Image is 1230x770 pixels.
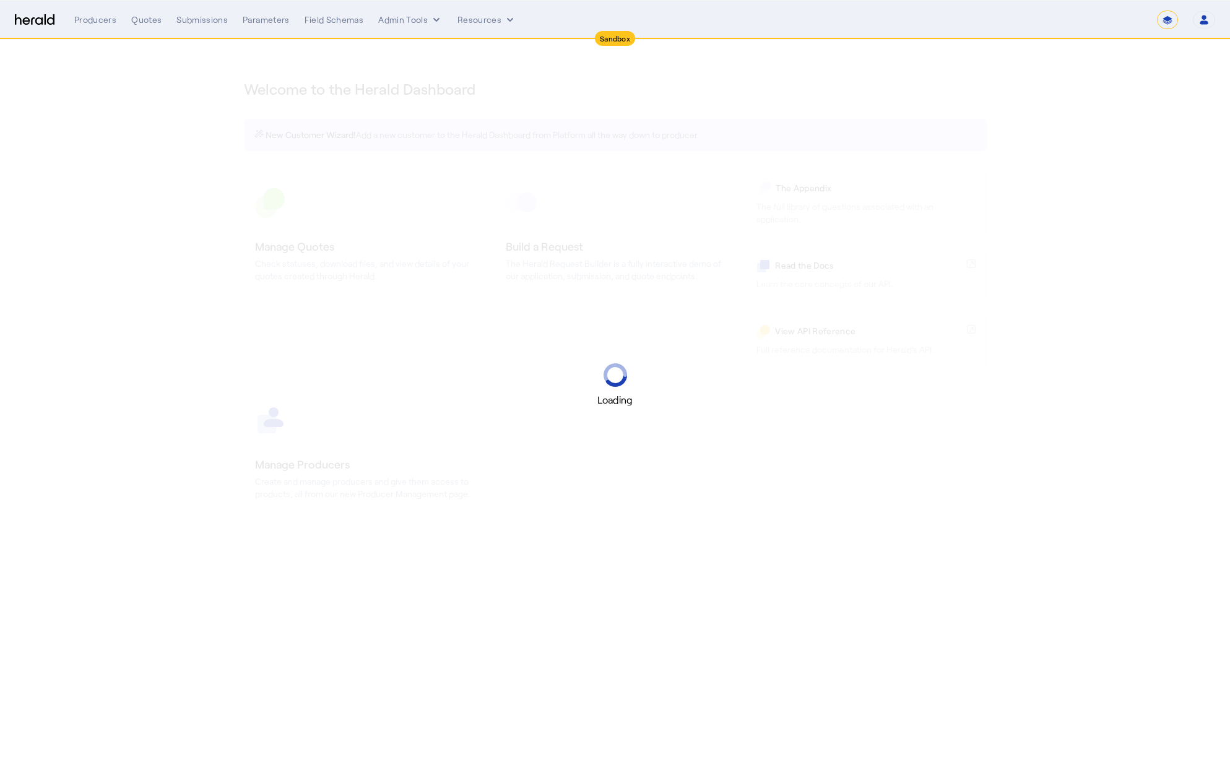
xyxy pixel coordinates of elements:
div: Field Schemas [305,14,364,26]
div: Submissions [176,14,228,26]
div: Producers [74,14,116,26]
div: Sandbox [595,31,635,46]
button: Resources dropdown menu [457,14,516,26]
img: Herald Logo [15,14,54,26]
div: Parameters [243,14,290,26]
button: internal dropdown menu [378,14,443,26]
div: Quotes [131,14,162,26]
